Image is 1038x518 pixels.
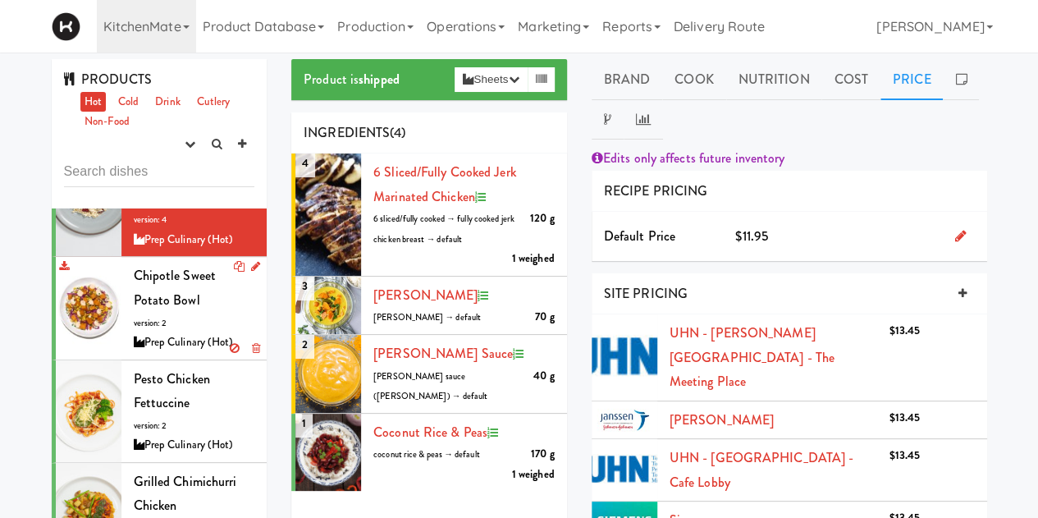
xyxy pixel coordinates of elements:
span: 4 [295,149,315,177]
span: [PERSON_NAME] sauce ([PERSON_NAME]) → default [373,370,487,403]
li: 1Coconut Rice & Peas170 gcoconut rice & peas → default1 weighed [291,414,567,492]
a: 6 sliced/fully cooked Jerk Marinated Chicken [373,163,516,206]
b: $13.45 [889,410,921,425]
div: 120 g [530,209,555,229]
span: INGREDIENTS [304,123,390,142]
div: Prep Culinary (Hot) [134,435,255,456]
div: 1 weighed [512,249,555,269]
li: 2[PERSON_NAME] sauce40 g[PERSON_NAME] sauce ([PERSON_NAME]) → default [291,335,567,414]
span: Chipotle Sweet Potato Bowl [134,266,216,309]
span: PRODUCTS [64,70,153,89]
div: Prep Culinary (Hot) [134,332,255,353]
span: SITE PRICING [604,284,688,303]
b: $13.45 [889,323,921,338]
span: Pesto Chicken Fettuccine [134,369,210,413]
span: coconut rice & peas → default [373,448,480,461]
span: (4) [390,123,405,142]
a: [PERSON_NAME] sauce [373,344,513,363]
div: Prep Culinary (Hot) [134,230,255,250]
span: [PERSON_NAME] → default [373,311,481,323]
span: version: 2 [134,317,167,329]
button: Sheets [455,67,527,92]
span: version: 4 [134,213,167,226]
a: [PERSON_NAME] [373,286,478,305]
div: RECIPE PRICING [592,171,987,213]
a: Coconut Rice & Peas [373,423,487,442]
a: Cutlery [193,92,235,112]
i: Recipe [513,349,524,360]
span: version: 2 [134,419,167,432]
a: Cook [662,59,725,100]
span: Product is [304,70,400,89]
a: Nutrition [726,59,822,100]
input: Search dishes [64,157,255,187]
i: Recipe [487,428,498,438]
img: Micromart [52,12,80,41]
div: Edits only affects future inventory [592,146,987,171]
span: 1 [295,409,313,438]
li: 46 sliced/fully cooked Jerk Marinated Chicken120 g6 sliced/fully cooked → fully cooked jerk chick... [291,154,567,277]
a: Brand [592,59,663,100]
a: Drink [151,92,185,112]
a: Cost [821,59,880,100]
span: 2 [295,330,314,359]
b: shipped [359,70,400,89]
span: 3 [295,272,314,300]
span: UHN - [PERSON_NAME][GEOGRAPHIC_DATA] - The Meeting Place [670,323,835,391]
span: UHN - [GEOGRAPHIC_DATA] - Cafe Lobby [670,448,854,492]
a: Price [880,59,944,100]
b: $13.45 [889,447,921,463]
div: Default Price [592,224,724,249]
a: Cold [114,92,143,112]
div: 170 g [531,444,555,465]
i: Recipe [478,291,488,301]
li: Chipotle Sweet Potato Bowlversion: 2Prep Culinary (Hot) [52,257,268,360]
span: $11.95 [735,227,768,245]
span: Grilled Chimichurri Chicken [134,472,237,516]
div: 40 g [533,366,554,387]
li: 3[PERSON_NAME]70 g[PERSON_NAME] → default [291,277,567,335]
a: Hot [80,92,106,112]
span: [PERSON_NAME] [670,410,774,429]
a: Non-Food [80,112,135,132]
span: 6 sliced/fully cooked → fully cooked jerk chicken breast → default [373,213,514,245]
i: Recipe [475,192,486,203]
div: 70 g [535,307,554,328]
div: 1 weighed [512,465,555,485]
li: Pesto Chicken Fettuccineversion: 2Prep Culinary (Hot) [52,360,268,463]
